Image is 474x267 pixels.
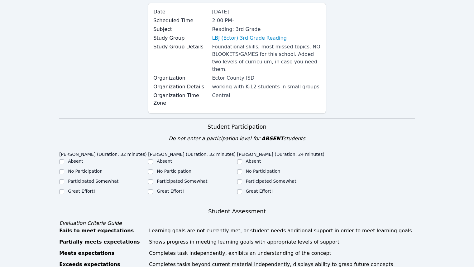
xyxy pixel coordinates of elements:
label: Great Effort! [157,189,184,194]
h3: Student Assessment [59,207,415,216]
label: No Participation [246,169,280,174]
legend: [PERSON_NAME] (Duration: 32 minutes) [148,149,236,158]
label: Organization [153,74,208,82]
label: Organization Details [153,83,208,91]
div: Fails to meet expectations [59,227,145,235]
div: [DATE] [212,8,320,16]
div: Partially meets expectations [59,238,145,246]
label: Absent [246,159,261,164]
div: Central [212,92,320,99]
label: Participated Somewhat [157,179,207,184]
div: Evaluation Criteria Guide [59,220,415,227]
div: Foundational skills, most missed topics. NO BLOOKETS/GAMES for this school. Added two levels of c... [212,43,320,73]
label: Participated Somewhat [246,179,296,184]
label: Absent [157,159,172,164]
label: No Participation [68,169,103,174]
div: Learning goals are not currently met, or student needs additional support in order to meet learni... [149,227,415,235]
span: ABSENT [261,136,284,141]
label: Great Effort! [246,189,273,194]
a: LBJ (Ector) 3rd Grade Reading [212,34,286,42]
div: Shows progress in meeting learning goals with appropriate levels of support [149,238,415,246]
div: Completes task independently, exhibits an understanding of the concept [149,250,415,257]
label: Great Effort! [68,189,95,194]
label: Study Group Details [153,43,208,51]
div: Reading: 3rd Grade [212,26,320,33]
div: Ector County ISD [212,74,320,82]
legend: [PERSON_NAME] (Duration: 24 minutes) [237,149,325,158]
label: Study Group [153,34,208,42]
div: Meets expectations [59,250,145,257]
div: working with K-12 students in small groups [212,83,320,91]
label: Subject [153,26,208,33]
label: Scheduled Time [153,17,208,24]
label: Absent [68,159,83,164]
label: No Participation [157,169,191,174]
label: Date [153,8,208,16]
label: Organization Time Zone [153,92,208,107]
div: 2:00 PM - [212,17,320,24]
label: Participated Somewhat [68,179,118,184]
legend: [PERSON_NAME] (Duration: 32 minutes) [59,149,147,158]
h3: Student Participation [59,122,415,131]
div: Do not enter a participation level for students [59,135,415,142]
